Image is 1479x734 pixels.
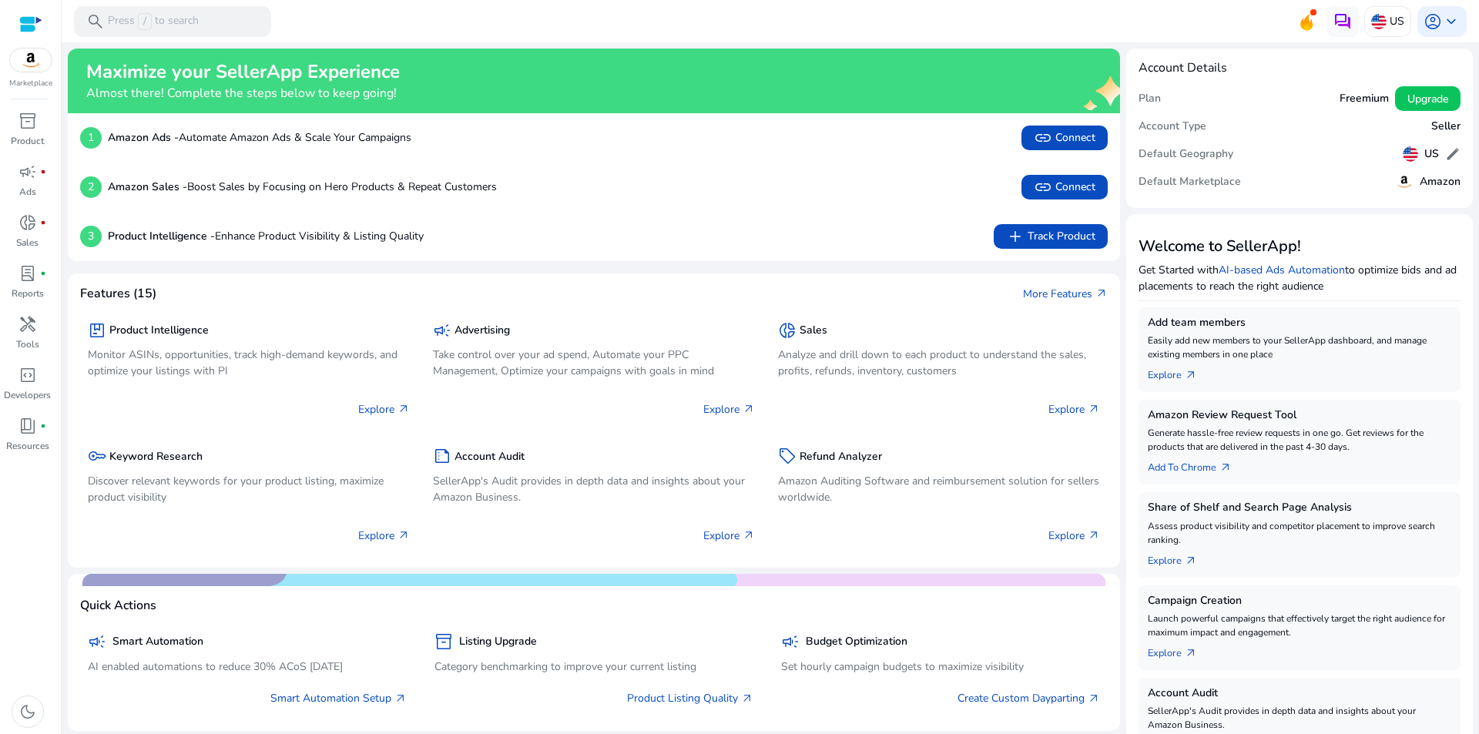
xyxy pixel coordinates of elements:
[1088,529,1100,541] span: arrow_outward
[433,447,451,465] span: summarize
[108,228,424,244] p: Enhance Product Visibility & Listing Quality
[434,659,753,675] p: Category benchmarking to improve your current listing
[40,220,46,226] span: fiber_manual_record
[18,264,37,283] span: lab_profile
[1006,227,1095,246] span: Track Product
[86,61,400,83] h2: Maximize your SellerApp Experience
[1148,519,1451,547] p: Assess product visibility and competitor placement to improve search ranking.
[1023,286,1108,302] a: More Featuresarrow_outward
[88,321,106,340] span: package
[40,423,46,429] span: fiber_manual_record
[778,447,797,465] span: sell
[18,112,37,130] span: inventory_2
[80,127,102,149] p: 1
[1148,361,1209,383] a: Explorearrow_outward
[800,324,827,337] h5: Sales
[394,692,407,705] span: arrow_outward
[88,473,410,505] p: Discover relevant keywords for your product listing, maximize product visibility
[397,529,410,541] span: arrow_outward
[1034,129,1052,147] span: link
[1095,287,1108,300] span: arrow_outward
[1445,146,1461,162] span: edit
[1148,317,1451,330] h5: Add team members
[1148,454,1244,475] a: Add To Chrome
[40,169,46,175] span: fiber_manual_record
[80,287,156,301] h4: Features (15)
[18,702,37,721] span: dark_mode
[1139,61,1227,75] h4: Account Details
[11,134,44,148] p: Product
[108,130,179,145] b: Amazon Ads -
[1139,120,1206,133] h5: Account Type
[741,692,753,705] span: arrow_outward
[1148,409,1451,422] h5: Amazon Review Request Tool
[743,529,755,541] span: arrow_outward
[1185,555,1197,567] span: arrow_outward
[781,632,800,651] span: campaign
[1424,148,1439,161] h5: US
[994,224,1108,249] button: addTrack Product
[1034,178,1095,196] span: Connect
[1442,12,1461,31] span: keyboard_arrow_down
[19,185,36,199] p: Ads
[627,690,753,706] a: Product Listing Quality
[800,451,882,464] h5: Refund Analyzer
[1139,148,1233,161] h5: Default Geography
[1185,369,1197,381] span: arrow_outward
[433,473,755,505] p: SellerApp's Audit provides in depth data and insights about your Amazon Business.
[80,226,102,247] p: 3
[1148,704,1451,732] p: SellerApp's Audit provides in depth data and insights about your Amazon Business.
[270,690,407,706] a: Smart Automation Setup
[1395,86,1461,111] button: Upgrade
[778,473,1100,505] p: Amazon Auditing Software and reimbursement solution for sellers worldwide.
[9,78,52,89] p: Marketplace
[88,632,106,651] span: campaign
[4,388,51,402] p: Developers
[1034,129,1095,147] span: Connect
[1139,237,1461,256] h3: Welcome to SellerApp!
[108,179,187,194] b: Amazon Sales -
[1219,461,1232,474] span: arrow_outward
[40,270,46,277] span: fiber_manual_record
[18,366,37,384] span: code_blocks
[80,598,156,613] h4: Quick Actions
[138,13,152,30] span: /
[703,528,755,544] p: Explore
[1424,12,1442,31] span: account_circle
[1148,501,1451,514] h5: Share of Shelf and Search Page Analysis
[1048,401,1100,417] p: Explore
[18,163,37,181] span: campaign
[454,324,510,337] h5: Advertising
[1431,120,1461,133] h5: Seller
[1148,426,1451,454] p: Generate hassle-free review requests in one go. Get reviews for the products that are delivered i...
[108,229,215,243] b: Product Intelligence -
[80,176,102,198] p: 2
[1139,92,1161,106] h5: Plan
[433,347,755,379] p: Take control over your ad spend, Automate your PPC Management, Optimize your campaigns with goals...
[108,13,199,30] p: Press to search
[358,528,410,544] p: Explore
[397,403,410,415] span: arrow_outward
[1148,595,1451,608] h5: Campaign Creation
[778,347,1100,379] p: Analyze and drill down to each product to understand the sales, profits, refunds, inventory, cust...
[1021,175,1108,199] button: linkConnect
[109,324,209,337] h5: Product Intelligence
[6,439,49,453] p: Resources
[1390,8,1404,35] p: US
[18,213,37,232] span: donut_small
[1148,612,1451,639] p: Launch powerful campaigns that effectively target the right audience for maximum impact and engag...
[1148,687,1451,700] h5: Account Audit
[1148,547,1209,568] a: Explorearrow_outward
[1021,126,1108,150] button: linkConnect
[88,447,106,465] span: key
[10,49,52,72] img: amazon.svg
[743,403,755,415] span: arrow_outward
[1088,403,1100,415] span: arrow_outward
[1340,92,1389,106] h5: Freemium
[454,451,525,464] h5: Account Audit
[108,179,497,195] p: Boost Sales by Focusing on Hero Products & Repeat Customers
[109,451,203,464] h5: Keyword Research
[459,635,537,649] h5: Listing Upgrade
[703,401,755,417] p: Explore
[1219,263,1345,277] a: AI-based Ads Automation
